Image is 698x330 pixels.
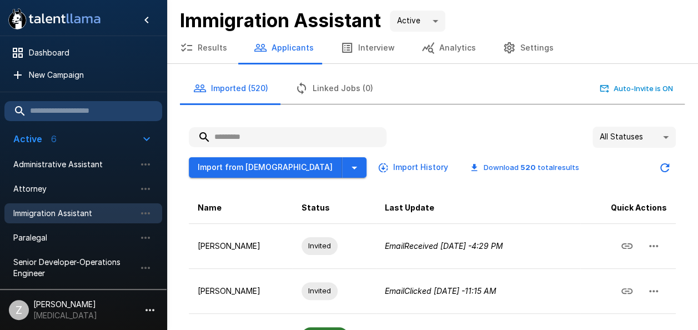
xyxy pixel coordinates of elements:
[597,80,676,97] button: Auto-Invite is ON
[654,157,676,179] button: Updated Today - 6:05 PM
[167,32,240,63] button: Results
[385,241,503,251] i: Email Received [DATE] - 4:29 PM
[385,286,496,296] i: Email Clicked [DATE] - 11:15 AM
[282,73,386,104] button: Linked Jobs (0)
[302,241,338,251] span: Invited
[390,11,445,32] div: Active
[461,159,588,176] button: Download 520 totalresults
[293,192,376,224] th: Status
[180,73,282,104] button: Imported (520)
[198,241,284,252] p: [PERSON_NAME]
[376,192,581,224] th: Last Update
[592,127,676,148] div: All Statuses
[189,192,293,224] th: Name
[302,286,338,296] span: Invited
[614,285,640,294] span: Copy Interview Link
[408,32,489,63] button: Analytics
[375,157,453,178] button: Import History
[489,32,567,63] button: Settings
[614,240,640,249] span: Copy Interview Link
[520,163,536,172] b: 520
[327,32,408,63] button: Interview
[189,157,342,178] button: Import from [DEMOGRAPHIC_DATA]
[580,192,676,224] th: Quick Actions
[180,9,381,32] b: Immigration Assistant
[198,286,284,297] p: [PERSON_NAME]
[240,32,327,63] button: Applicants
